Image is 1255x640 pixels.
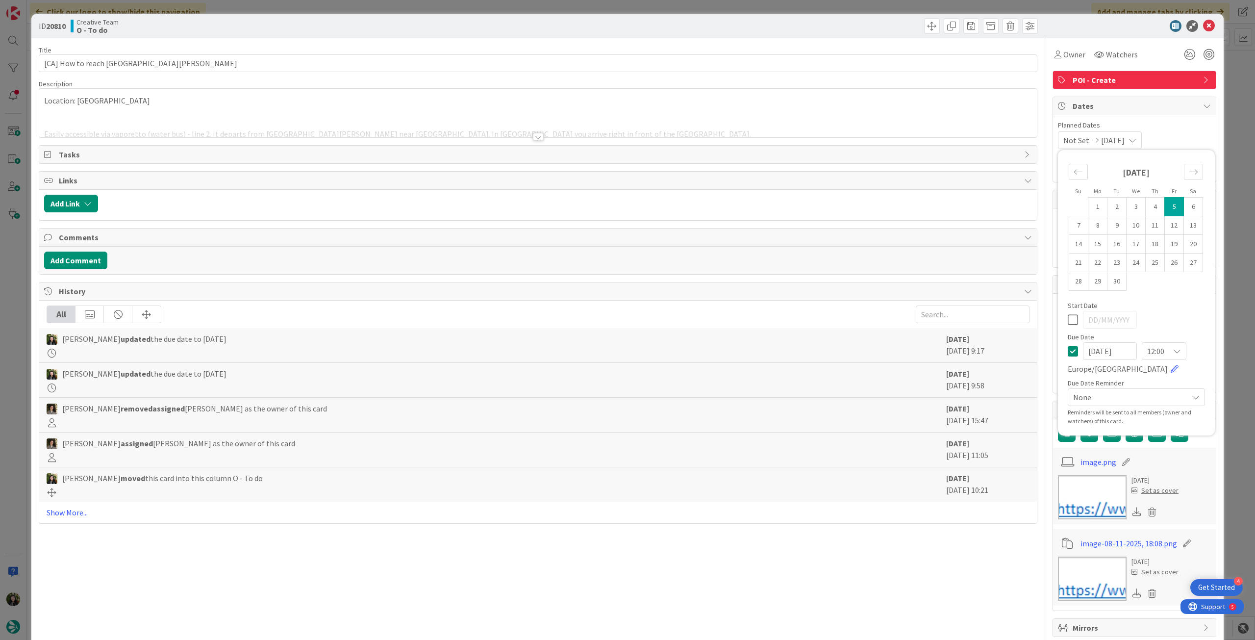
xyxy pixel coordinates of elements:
div: Download [1131,506,1142,518]
span: Dates [1073,100,1198,112]
td: Choose Saturday, 20/Sep/2025 12:00 as your check-in date. It’s available. [1184,235,1203,254]
span: Description [39,79,73,88]
div: 4 [1234,577,1243,586]
a: Show More... [47,507,1029,518]
b: [DATE] [946,404,969,413]
div: All [47,306,75,323]
td: Selected as end date. Friday, 05/Sep/2025 12:00 [1165,198,1184,216]
p: Location: [GEOGRAPHIC_DATA] [44,95,1032,106]
b: [DATE] [946,334,969,344]
td: Choose Sunday, 07/Sep/2025 12:00 as your check-in date. It’s available. [1069,216,1088,235]
td: Choose Tuesday, 23/Sep/2025 12:00 as your check-in date. It’s available. [1107,254,1127,272]
b: updated [121,334,151,344]
b: updated [121,369,151,379]
b: [DATE] [946,438,969,448]
input: DD/MM/YYYY [1083,311,1137,329]
div: Move backward to switch to the previous month. [1069,164,1088,180]
div: [DATE] [1131,557,1179,567]
td: Choose Saturday, 06/Sep/2025 12:00 as your check-in date. It’s available. [1184,198,1203,216]
input: Search... [916,306,1029,323]
div: 5 [51,4,53,12]
td: Choose Friday, 12/Sep/2025 12:00 as your check-in date. It’s available. [1165,216,1184,235]
td: Choose Friday, 19/Sep/2025 12:00 as your check-in date. It’s available. [1165,235,1184,254]
b: 20810 [46,21,66,31]
span: Due Date [1068,333,1094,340]
div: [DATE] 15:47 [946,403,1029,427]
td: Choose Thursday, 18/Sep/2025 12:00 as your check-in date. It’s available. [1146,235,1165,254]
div: [DATE] 10:21 [946,472,1029,497]
a: image.png [1080,456,1116,468]
span: Watchers [1106,49,1138,60]
td: Choose Monday, 29/Sep/2025 12:00 as your check-in date. It’s available. [1088,272,1107,291]
td: Choose Tuesday, 02/Sep/2025 12:00 as your check-in date. It’s available. [1107,198,1127,216]
b: assigned [152,404,185,413]
img: MS [47,404,57,414]
button: Add Link [44,195,98,212]
strong: [DATE] [1123,167,1150,178]
div: Set as cover [1131,567,1179,577]
label: Title [39,46,51,54]
small: Fr [1172,187,1177,195]
b: [DATE] [946,369,969,379]
td: Choose Wednesday, 17/Sep/2025 12:00 as your check-in date. It’s available. [1127,235,1146,254]
img: BC [47,473,57,484]
div: Download [1131,587,1142,600]
span: History [59,285,1019,297]
span: [PERSON_NAME] [PERSON_NAME] as the owner of this card [62,437,295,449]
div: Get Started [1198,583,1235,592]
span: None [1073,390,1183,404]
small: Sa [1190,187,1196,195]
span: Europe/[GEOGRAPHIC_DATA] [1068,363,1168,375]
td: Choose Sunday, 14/Sep/2025 12:00 as your check-in date. It’s available. [1069,235,1088,254]
div: Reminders will be sent to all members (owner and watchers) of this card. [1068,408,1205,426]
td: Choose Tuesday, 09/Sep/2025 12:00 as your check-in date. It’s available. [1107,216,1127,235]
input: DD/MM/YYYY [1083,342,1137,360]
td: Choose Sunday, 21/Sep/2025 12:00 as your check-in date. It’s available. [1069,254,1088,272]
div: Open Get Started checklist, remaining modules: 4 [1190,579,1243,596]
a: image-08-11-2025, 18:08.png [1080,538,1177,549]
td: Choose Wednesday, 24/Sep/2025 12:00 as your check-in date. It’s available. [1127,254,1146,272]
b: removed [121,404,152,413]
td: Choose Monday, 01/Sep/2025 12:00 as your check-in date. It’s available. [1088,198,1107,216]
span: Start Date [1068,302,1098,309]
span: [PERSON_NAME] this card into this column O - To do [62,472,263,484]
div: Calendar [1058,155,1214,302]
small: We [1132,187,1140,195]
small: Th [1152,187,1158,195]
b: moved [121,473,145,483]
span: Due Date Reminder [1068,380,1124,386]
div: [DATE] 9:58 [946,368,1029,392]
input: type card name here... [39,54,1037,72]
span: POI - Create [1073,74,1198,86]
span: Planned Dates [1058,120,1211,130]
td: Choose Monday, 22/Sep/2025 12:00 as your check-in date. It’s available. [1088,254,1107,272]
small: Mo [1094,187,1101,195]
img: BC [47,334,57,345]
button: Add Comment [44,252,107,269]
span: Links [59,175,1019,186]
td: Choose Wednesday, 03/Sep/2025 12:00 as your check-in date. It’s available. [1127,198,1146,216]
b: [DATE] [946,473,969,483]
td: Choose Tuesday, 30/Sep/2025 12:00 as your check-in date. It’s available. [1107,272,1127,291]
td: Choose Wednesday, 10/Sep/2025 12:00 as your check-in date. It’s available. [1127,216,1146,235]
td: Choose Friday, 26/Sep/2025 12:00 as your check-in date. It’s available. [1165,254,1184,272]
td: Choose Tuesday, 16/Sep/2025 12:00 as your check-in date. It’s available. [1107,235,1127,254]
img: BC [47,369,57,380]
td: Choose Thursday, 11/Sep/2025 12:00 as your check-in date. It’s available. [1146,216,1165,235]
span: [DATE] [1101,134,1125,146]
span: Mirrors [1073,622,1198,634]
td: Choose Monday, 08/Sep/2025 12:00 as your check-in date. It’s available. [1088,216,1107,235]
img: MS [47,438,57,449]
span: Creative Team [76,18,119,26]
td: Choose Saturday, 13/Sep/2025 12:00 as your check-in date. It’s available. [1184,216,1203,235]
td: Choose Sunday, 28/Sep/2025 12:00 as your check-in date. It’s available. [1069,272,1088,291]
div: Set as cover [1131,486,1179,496]
span: Owner [1063,49,1085,60]
span: Not Set [1063,134,1089,146]
td: Choose Thursday, 25/Sep/2025 12:00 as your check-in date. It’s available. [1146,254,1165,272]
span: Tasks [59,149,1019,160]
span: [PERSON_NAME] [PERSON_NAME] as the owner of this card [62,403,327,414]
b: assigned [121,438,153,448]
small: Su [1075,187,1081,195]
small: Tu [1113,187,1120,195]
